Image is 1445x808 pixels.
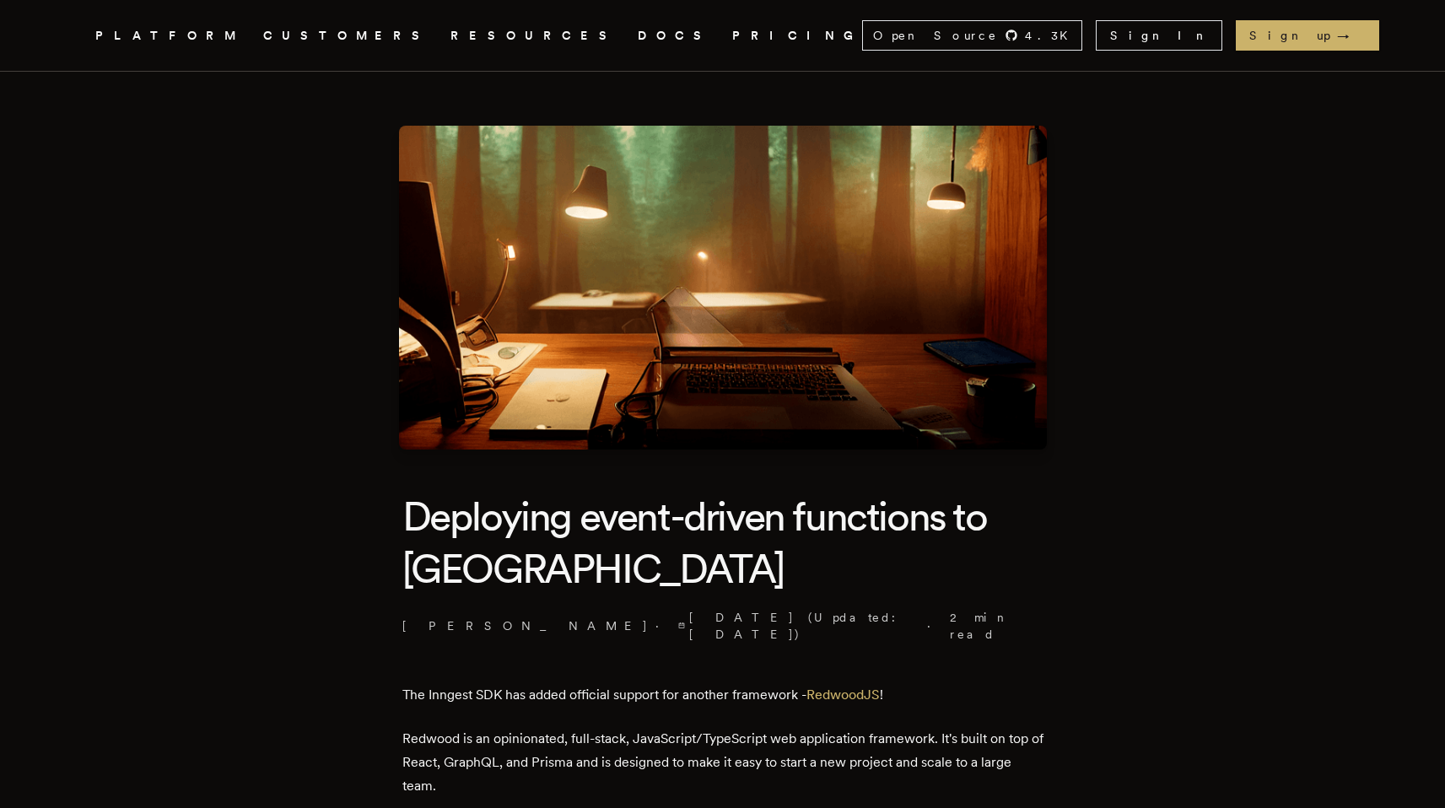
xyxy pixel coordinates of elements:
[806,687,880,703] a: RedwoodJS
[402,490,1043,595] h1: Deploying event-driven functions to [GEOGRAPHIC_DATA]
[1096,20,1222,51] a: Sign In
[950,609,1033,643] span: 2 min read
[450,25,617,46] button: RESOURCES
[1337,27,1366,44] span: →
[399,126,1047,450] img: Featured image for Deploying event-driven functions to RedwoodJS blog post
[1236,20,1379,51] a: Sign up
[732,25,862,46] a: PRICING
[638,25,712,46] a: DOCS
[402,683,1043,707] p: The Inngest SDK has added official support for another framework - !
[873,27,998,44] span: Open Source
[1025,27,1078,44] span: 4.3 K
[402,727,1043,798] p: Redwood is an opinionated, full-stack, JavaScript/TypeScript web application framework. It's buil...
[402,617,649,634] a: [PERSON_NAME]
[95,25,243,46] button: PLATFORM
[263,25,430,46] a: CUSTOMERS
[678,609,920,643] span: [DATE] (Updated: [DATE] )
[402,609,1043,643] p: · ·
